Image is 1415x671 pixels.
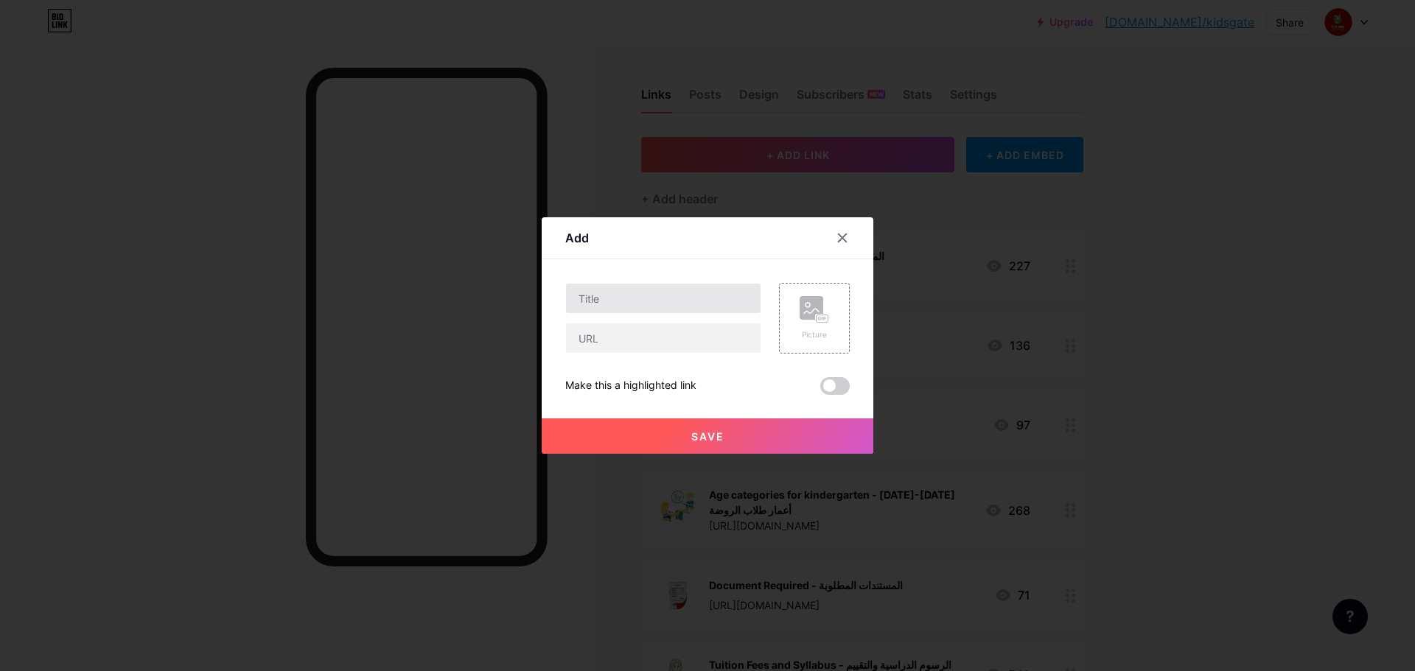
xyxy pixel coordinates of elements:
div: Add [565,229,589,247]
div: Picture [800,329,829,340]
button: Save [542,418,873,454]
span: Save [691,430,724,443]
input: URL [566,323,761,353]
div: Make this a highlighted link [565,377,696,395]
input: Title [566,284,761,313]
